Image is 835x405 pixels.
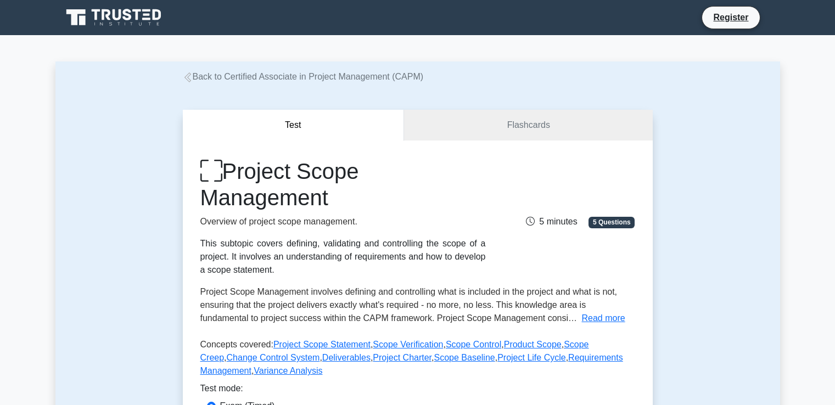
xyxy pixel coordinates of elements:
button: Test [183,110,405,141]
a: Flashcards [404,110,652,141]
a: Variance Analysis [254,366,322,375]
a: Change Control System [227,353,320,362]
span: 5 minutes [526,217,577,226]
p: Overview of project scope management. [200,215,486,228]
a: Project Scope Statement [273,340,371,349]
p: Concepts covered: , , , , , , , , , , , [200,338,635,382]
span: 5 Questions [589,217,635,228]
div: Test mode: [200,382,635,400]
a: Register [707,10,755,24]
h1: Project Scope Management [200,158,486,211]
button: Read more [581,312,625,325]
a: Deliverables [322,353,371,362]
a: Back to Certified Associate in Project Management (CAPM) [183,72,424,81]
div: This subtopic covers defining, validating and controlling the scope of a project. It involves an ... [200,237,486,277]
a: Scope Verification [373,340,443,349]
a: Scope Creep [200,340,589,362]
a: Project Charter [373,353,431,362]
a: Product Scope [504,340,562,349]
a: Scope Control [446,340,501,349]
a: Project Life Cycle [497,353,566,362]
span: Project Scope Management involves defining and controlling what is included in the project and wh... [200,287,618,323]
a: Scope Baseline [434,353,495,362]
